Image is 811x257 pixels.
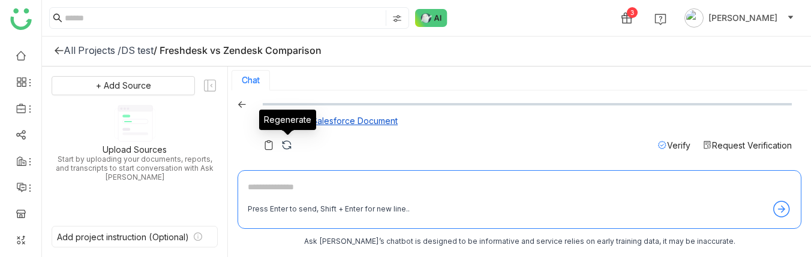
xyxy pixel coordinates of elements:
[103,144,167,155] div: Upload Sources
[263,116,398,126] a: Zendesk vs Salesforce Document
[121,44,154,56] div: DS test
[64,44,121,56] div: All Projects /
[238,236,801,247] div: Ask [PERSON_NAME]’s chatbot is designed to be informative and service relies on early training da...
[52,76,195,95] button: + Add Source
[682,8,797,28] button: [PERSON_NAME]
[654,13,666,25] img: help.svg
[154,44,322,56] div: / Freshdesk vs Zendesk Comparison
[52,155,218,182] div: Start by uploading your documents, reports, and transcripts to start conversation with Ask [PERSO...
[96,79,151,92] span: + Add Source
[248,204,410,215] div: Press Enter to send, Shift + Enter for new line..
[684,8,704,28] img: avatar
[627,7,638,18] div: 3
[10,8,32,30] img: logo
[259,110,316,130] div: Regenerate
[242,75,260,85] button: Chat
[415,9,447,27] img: ask-buddy-normal.svg
[263,139,275,151] img: copy-askbuddy.svg
[667,140,690,150] span: Verify
[712,140,792,150] span: Request Verification
[708,11,777,25] span: [PERSON_NAME]
[57,232,189,242] div: Add project instruction (Optional)
[392,14,402,23] img: search-type.svg
[281,139,293,151] img: regenerate-askbuddy.svg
